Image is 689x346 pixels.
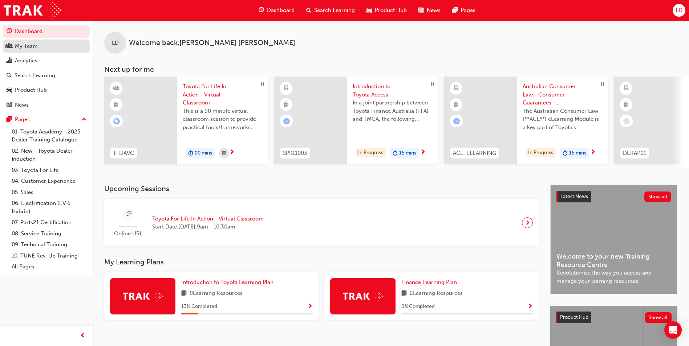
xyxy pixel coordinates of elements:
span: up-icon [82,115,87,124]
span: 8 Learning Resources [190,289,243,298]
span: guage-icon [7,28,12,35]
span: car-icon [7,87,12,94]
h3: My Learning Plans [104,258,539,266]
span: LD [676,6,682,15]
span: 15 mins [399,149,416,157]
a: 03. Toyota For Life [9,165,90,176]
span: next-icon [420,149,426,156]
span: book-icon [181,289,187,298]
span: DERAP01 [623,149,646,157]
span: next-icon [590,149,596,156]
span: Finance Learning Plan [401,279,457,285]
span: learningResourceType_ELEARNING-icon [454,84,459,93]
img: Trak [123,291,163,302]
div: Open Intercom Messenger [664,321,682,339]
span: search-icon [7,73,12,79]
span: 0 [261,81,264,87]
span: news-icon [7,102,12,108]
span: sessionType_ONLINE_URL-icon [126,210,131,219]
div: Analytics [15,57,37,65]
span: 15 mins [569,149,586,157]
a: Latest NewsShow allWelcome to your new Training Resource CentreRevolutionise the way you access a... [550,185,677,294]
span: next-icon [229,149,235,156]
a: My Team [3,40,90,53]
span: calendar-icon [222,149,226,158]
span: Toyota For Life In Action - Virtual Classroom [152,215,264,223]
span: Show Progress [527,304,533,310]
a: Dashboard [3,25,90,38]
a: news-iconNews [413,3,446,18]
span: pages-icon [452,6,458,15]
div: Product Hub [15,86,47,94]
span: Show Progress [307,304,313,310]
span: learningRecordVerb_ATTEMPT-icon [453,118,460,124]
img: Trak [4,2,61,18]
span: News [427,6,441,15]
a: car-iconProduct Hub [361,3,413,18]
a: guage-iconDashboard [253,3,300,18]
span: This is a 90 minute virtual classroom session to provide practical tools/frameworks, behaviours a... [183,107,262,132]
button: Pages [3,113,90,126]
a: pages-iconPages [446,3,481,18]
a: 10. TUNE Rev-Up Training [9,250,90,261]
a: All Pages [9,261,90,272]
button: LD [673,4,685,17]
span: Australian Consumer Law - Consumer Guarantees - eLearning module [523,82,602,107]
span: book-icon [401,289,407,298]
a: 06. Electrification (EV & Hybrid) [9,198,90,217]
span: learningResourceType_INSTRUCTOR_LED-icon [114,84,119,93]
span: Product Hub [375,6,407,15]
span: booktick-icon [624,100,629,110]
span: guage-icon [259,6,264,15]
button: Show all [645,312,672,323]
a: 02. New - Toyota Dealer Induction [9,145,90,165]
a: 01. Toyota Academy - 2025 Dealer Training Catalogue [9,126,90,145]
span: news-icon [418,6,424,15]
span: Toyota For Life In Action - Virtual Classroom [183,82,262,107]
a: Analytics [3,54,90,67]
span: prev-icon [80,331,85,341]
a: search-iconSearch Learning [300,3,361,18]
span: Start Date: [DATE] 9am - 10:30am [152,223,264,231]
img: Trak [343,291,383,302]
span: 13 % Completed [181,302,217,311]
button: Show Progress [527,302,533,311]
span: people-icon [7,43,12,50]
div: News [15,101,29,109]
span: learningResourceType_ELEARNING-icon [284,84,289,93]
span: Pages [461,6,475,15]
span: booktick-icon [284,100,289,110]
span: TFLIAVC [113,149,134,157]
span: learningRecordVerb_NONE-icon [623,118,630,124]
a: 07. Parts21 Certification [9,217,90,228]
div: In Progress [526,148,556,158]
span: search-icon [306,6,311,15]
div: My Team [15,42,38,50]
div: In Progress [356,148,386,158]
div: Search Learning [15,71,55,80]
span: 90 mins [195,149,212,157]
a: Latest NewsShow all [556,191,671,202]
span: SPK11003 [283,149,307,157]
span: Product Hub [560,314,588,320]
span: Dashboard [267,6,295,15]
span: duration-icon [563,149,568,158]
span: learningRecordVerb_ATTEMPT-icon [283,118,290,124]
span: LD [112,39,119,47]
a: Introduction to Toyota Learning Plan [181,278,276,287]
span: booktick-icon [114,100,119,110]
span: next-icon [525,218,530,228]
a: Search Learning [3,69,90,82]
div: Pages [15,115,30,124]
span: 2 Learning Resources [410,289,463,298]
a: Product Hub [3,83,90,97]
span: Introduction to Toyota Learning Plan [181,279,273,285]
span: Introduction to Toyota Access [353,82,432,99]
span: Search Learning [314,6,355,15]
a: 05. Sales [9,187,90,198]
a: 0ACL_ELEARNINGAustralian Consumer Law - Consumer Guarantees - eLearning moduleThe Australian Cons... [444,77,608,164]
a: News [3,98,90,112]
span: 0 % Completed [401,302,435,311]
